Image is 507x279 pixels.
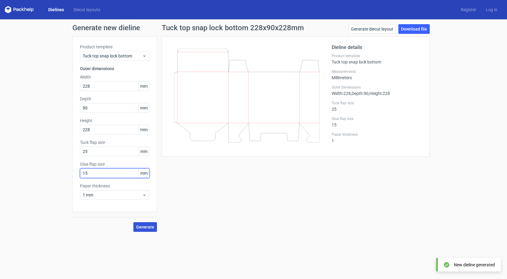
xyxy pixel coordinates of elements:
span: Width : 228 [332,91,351,96]
span: Generate [136,225,154,229]
a: Generate diecut layout [348,24,396,34]
label: Height [80,118,149,124]
span: , Height : 228 [368,91,390,96]
span: mm [139,82,149,91]
label: Tuck flap size [80,139,149,145]
div: 15 [332,116,422,127]
h1: Generate new dieline [72,24,435,31]
div: 1 [332,132,422,143]
div: Tuck top snap lock bottom [332,54,422,64]
label: Product template [332,54,422,58]
label: Outer Dimensions [332,85,422,90]
label: Depth [80,96,149,102]
label: Glue flap size [80,161,149,167]
a: Download file [398,24,430,34]
label: Measurements [332,69,422,74]
span: , Depth : 90 [351,91,368,96]
span: 1 mm [83,192,142,198]
label: Paper thickness [332,132,422,137]
a: Diecut layouts [69,7,105,13]
label: Product template [80,44,149,50]
a: Dielines [43,7,69,13]
span: mm [139,125,149,134]
label: Paper thickness [80,183,149,189]
h3: Outer dimensions [80,66,149,72]
span: mm [139,147,149,156]
h2: Dieline details [332,44,422,51]
span: mm [139,103,149,112]
label: Width [80,74,149,80]
div: New dieline generated [454,262,495,268]
a: Register [456,7,481,13]
h1: Tuck top snap lock bottom 228x90x228mm [162,24,304,31]
label: Glue flap size [332,116,422,121]
label: Tuck flap size [332,101,422,105]
span: mm [139,169,149,178]
div: 25 [332,101,422,112]
a: Log in [481,7,502,13]
span: Tuck top snap lock bottom [83,53,142,59]
button: Generate [133,222,157,232]
div: Millimeters [332,69,422,80]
